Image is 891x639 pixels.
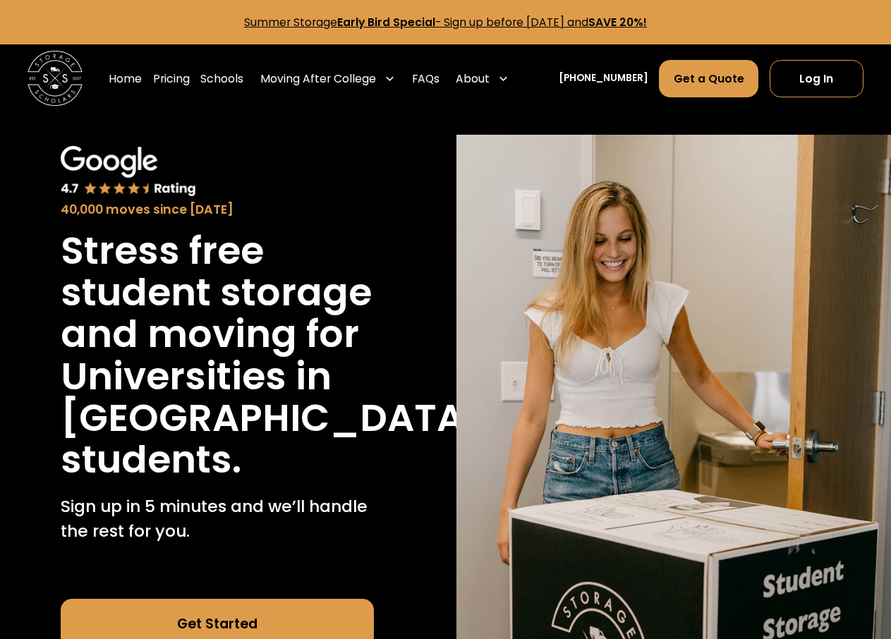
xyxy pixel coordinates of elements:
a: home [28,51,83,106]
a: Log In [770,60,863,97]
a: Home [109,59,142,98]
div: About [450,59,514,98]
div: Moving After College [260,71,376,87]
a: FAQs [412,59,440,98]
div: Moving After College [255,59,401,98]
a: Schools [200,59,243,98]
div: About [456,71,490,87]
h1: Universities in [GEOGRAPHIC_DATA] [61,355,483,439]
a: Summer StorageEarly Bird Special- Sign up before [DATE] andSAVE 20%! [244,15,647,30]
img: Google 4.7 star rating [61,146,195,197]
img: Storage Scholars main logo [28,51,83,106]
strong: Early Bird Special [337,15,435,30]
p: Sign up in 5 minutes and we’ll handle the rest for you. [61,494,373,543]
a: Get a Quote [659,60,758,97]
a: Pricing [153,59,190,98]
h1: students. [61,439,241,480]
div: 40,000 moves since [DATE] [61,200,373,219]
strong: SAVE 20%! [588,15,647,30]
a: [PHONE_NUMBER] [559,71,648,86]
h1: Stress free student storage and moving for [61,230,373,355]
